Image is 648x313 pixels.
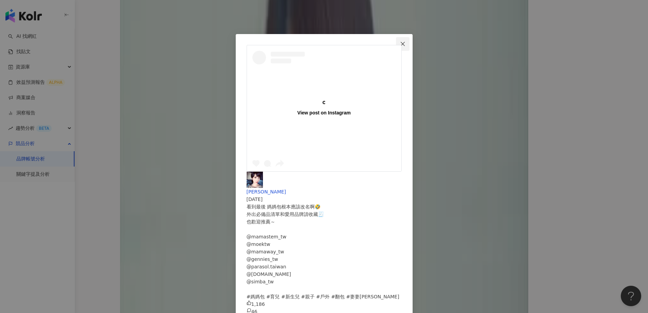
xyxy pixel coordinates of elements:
[396,37,410,51] button: Close
[247,300,402,308] div: 1,186
[247,195,402,203] div: [DATE]
[297,110,351,116] div: View post on Instagram
[247,45,401,171] a: View post on Instagram
[247,189,286,194] span: [PERSON_NAME]
[247,172,402,194] a: KOL Avatar[PERSON_NAME]
[247,172,263,188] img: KOL Avatar
[247,203,402,300] div: 看到最後 媽媽包根本應該改名啊🤣 外出必備品清單和愛用品牌請收藏🧾 也歡迎推薦～ @mamastem_tw @moektw @mamaway_tw @gennies_tw @parasol.ta...
[400,41,405,47] span: close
